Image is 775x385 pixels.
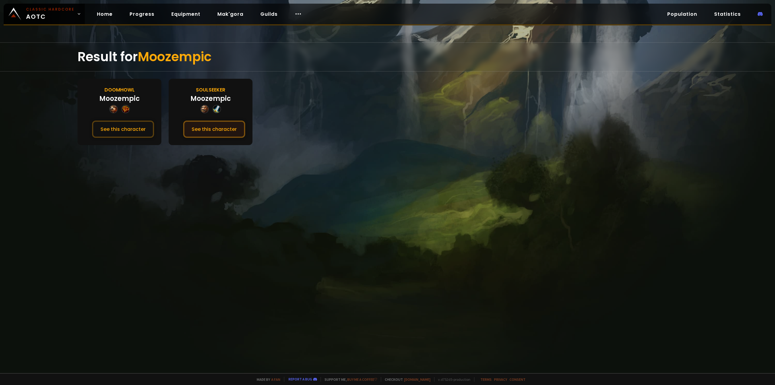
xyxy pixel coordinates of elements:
[347,377,377,382] a: Buy me a coffee
[256,8,282,20] a: Guilds
[271,377,280,382] a: a fan
[77,43,697,71] div: Result for
[434,377,470,382] span: v. d752d5 - production
[253,377,280,382] span: Made by
[4,4,85,24] a: Classic HardcoreAOTC
[190,94,231,104] div: Moozempic
[26,7,74,12] small: Classic Hardcore
[104,86,135,94] div: Doomhowl
[494,377,507,382] a: Privacy
[125,8,159,20] a: Progress
[99,94,140,104] div: Moozempic
[662,8,702,20] a: Population
[289,377,312,381] a: Report a bug
[26,7,74,21] span: AOTC
[480,377,492,382] a: Terms
[709,8,746,20] a: Statistics
[92,8,117,20] a: Home
[167,8,205,20] a: Equipment
[183,121,245,138] button: See this character
[404,377,430,382] a: [DOMAIN_NAME]
[321,377,377,382] span: Support me,
[510,377,526,382] a: Consent
[213,8,248,20] a: Mak'gora
[381,377,430,382] span: Checkout
[138,48,212,66] span: Moozempic
[196,86,225,94] div: Soulseeker
[92,121,154,138] button: See this character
